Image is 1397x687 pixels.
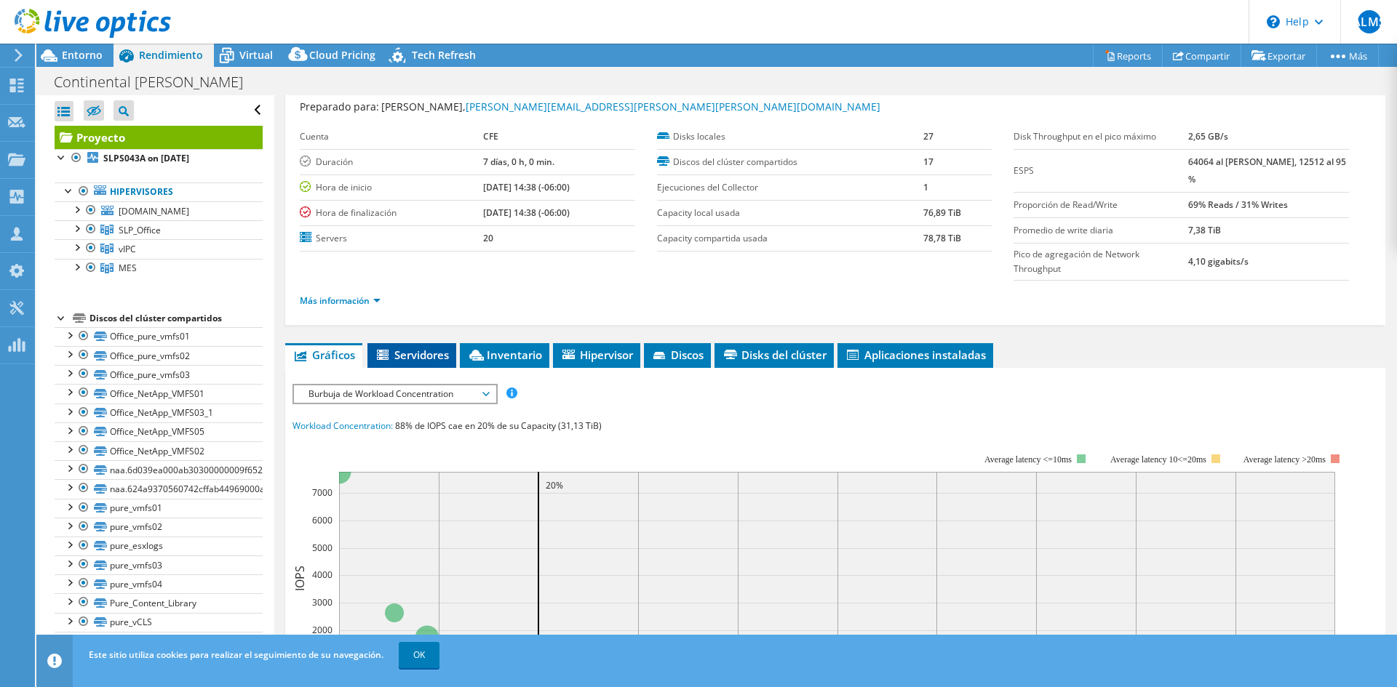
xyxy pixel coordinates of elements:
label: Hora de inicio [300,180,482,195]
span: Servidores [375,347,449,362]
label: ESPS [1014,164,1187,178]
label: Capacity local usada [657,206,924,220]
span: Disks del clúster [722,347,827,362]
span: [DOMAIN_NAME] [119,205,189,217]
text: Average latency >20ms [1243,454,1326,465]
span: Rendimiento [139,48,203,62]
a: MSA_ENG01 [55,632,263,651]
a: Reports [1093,44,1163,67]
span: Virtual [239,48,273,62]
a: Office_pure_vmfs03 [55,365,263,384]
a: SLP_Office [55,220,263,239]
a: pure_vmfs01 [55,499,263,518]
a: pure_vmfs04 [55,574,263,593]
a: naa.6d039ea000ab30300000009f652d2b2e [55,460,263,479]
text: 20% [546,479,563,491]
label: Hora de finalización [300,206,482,220]
b: CFE [483,130,498,142]
label: Capacity compartida usada [657,231,924,246]
text: 5000 [312,542,333,554]
b: 4,10 gigabits/s [1188,255,1249,268]
a: pure_vmfs03 [55,555,263,574]
a: Proyecto [55,126,263,149]
span: SLP_Office [119,224,161,236]
span: Cloud Pricing [309,48,375,62]
label: Disk Throughput en el pico máximo [1014,129,1187,144]
label: Servers [300,231,482,246]
a: Office_pure_vmfs02 [55,346,263,365]
h1: Continental [PERSON_NAME] [47,74,266,90]
b: SLPS043A on [DATE] [103,152,189,164]
a: Office_NetApp_VMFS01 [55,384,263,403]
label: Disks locales [657,129,924,144]
a: Compartir [1162,44,1241,67]
label: Promedio de write diaria [1014,223,1187,238]
a: pure_vmfs02 [55,518,263,537]
text: 7000 [312,486,333,499]
a: MES [55,259,263,278]
a: Office_NetApp_VMFS05 [55,422,263,441]
a: Office_NetApp_VMFS02 [55,441,263,460]
text: 2000 [312,624,333,636]
b: 69% Reads / 31% Writes [1188,198,1288,211]
span: [PERSON_NAME], [381,100,880,113]
a: SLPS043A on [DATE] [55,149,263,168]
label: Pico de agregación de Network Throughput [1014,247,1187,276]
a: OK [399,642,439,668]
text: 6000 [312,514,333,526]
a: pure_vCLS [55,613,263,632]
span: Inventario [467,347,542,362]
label: Cuenta [300,129,482,144]
label: Ejecuciones del Collector [657,180,924,195]
b: 7 días, 0 h, 0 min. [483,156,554,168]
a: Pure_Content_Library [55,593,263,612]
span: Gráficos [292,347,355,362]
svg: \n [1267,15,1280,28]
span: ALMS [1358,10,1381,33]
label: Discos del clúster compartidos [657,155,924,169]
text: IOPS [292,566,308,591]
a: Más información [300,294,381,307]
tspan: Average latency <=10ms [984,454,1072,465]
span: Tech Refresh [412,48,476,62]
span: Este sitio utiliza cookies para realizar el seguimiento de su navegación. [89,648,383,661]
span: Hipervisor [560,347,633,362]
a: pure_esxlogs [55,537,263,555]
label: Preparado para: [300,100,379,113]
span: 88% de IOPS cae en 20% de su Capacity (31,13 TiB) [395,419,602,432]
b: 76,89 TiB [923,206,961,219]
a: naa.624a9370560742cffab44969000a7bc3 [55,479,263,498]
label: Proporción de Read/Write [1014,198,1187,212]
div: Discos del clúster compartidos [89,310,263,327]
a: Office_pure_vmfs01 [55,327,263,346]
a: Hipervisores [55,182,263,201]
span: Burbuja de Workload Concentration [301,385,488,403]
text: 3000 [312,596,333,608]
span: Workload Concentration: [292,419,393,432]
b: 2,65 GB/s [1188,130,1228,142]
b: 64064 al [PERSON_NAME], 12512 al 95 % [1188,156,1346,185]
b: 20 [483,232,493,244]
a: Office_NetApp_VMFS03_1 [55,403,263,422]
b: 1 [923,181,928,193]
span: MES [119,262,137,274]
tspan: Average latency 10<=20ms [1110,454,1206,465]
b: [DATE] 14:38 (-06:00) [483,206,570,219]
a: Exportar [1241,44,1317,67]
b: 27 [923,130,934,142]
span: vIPC [119,243,136,255]
b: 78,78 TiB [923,232,961,244]
a: Más [1316,44,1379,67]
span: Discos [651,347,704,362]
b: 17 [923,156,934,168]
a: vIPC [55,239,263,258]
span: Entorno [62,48,103,62]
b: 7,38 TiB [1188,224,1221,236]
label: Duración [300,155,482,169]
text: 4000 [312,569,333,581]
a: [PERSON_NAME][EMAIL_ADDRESS][PERSON_NAME][PERSON_NAME][DOMAIN_NAME] [466,100,880,113]
span: Aplicaciones instaladas [845,347,986,362]
b: [DATE] 14:38 (-06:00) [483,181,570,193]
a: [DOMAIN_NAME] [55,201,263,220]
